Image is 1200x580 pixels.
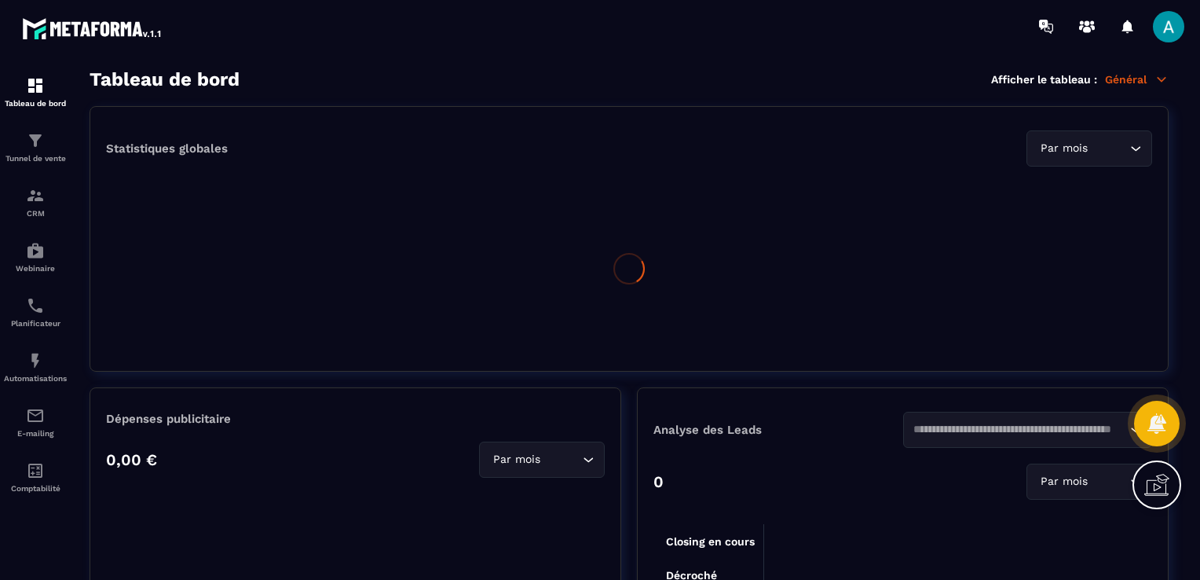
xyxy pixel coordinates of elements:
[26,131,45,150] img: formation
[1037,473,1091,490] span: Par mois
[653,472,664,491] p: 0
[4,429,67,438] p: E-mailing
[991,73,1097,86] p: Afficher le tableau :
[1091,473,1126,490] input: Search for option
[26,296,45,315] img: scheduler
[4,450,67,505] a: accountantaccountantComptabilité
[666,535,755,549] tspan: Closing en cours
[26,351,45,370] img: automations
[489,451,543,468] span: Par mois
[4,154,67,163] p: Tunnel de vente
[106,450,157,469] p: 0,00 €
[4,119,67,174] a: formationformationTunnel de vente
[1037,140,1091,157] span: Par mois
[1105,72,1169,86] p: Général
[4,229,67,284] a: automationsautomationsWebinaire
[479,442,605,478] div: Search for option
[4,284,67,340] a: schedulerschedulerPlanificateur
[4,264,67,273] p: Webinaire
[4,484,67,493] p: Comptabilité
[653,423,903,437] p: Analyse des Leads
[4,395,67,450] a: emailemailE-mailing
[90,68,240,90] h3: Tableau de bord
[543,451,579,468] input: Search for option
[1026,130,1152,167] div: Search for option
[22,14,163,42] img: logo
[913,421,1127,439] input: Search for option
[1091,140,1126,157] input: Search for option
[903,412,1153,448] div: Search for option
[4,64,67,119] a: formationformationTableau de bord
[1026,464,1152,500] div: Search for option
[4,209,67,218] p: CRM
[26,461,45,480] img: accountant
[26,76,45,95] img: formation
[106,141,228,156] p: Statistiques globales
[4,319,67,328] p: Planificateur
[26,186,45,205] img: formation
[4,374,67,383] p: Automatisations
[106,412,605,426] p: Dépenses publicitaire
[4,99,67,108] p: Tableau de bord
[26,406,45,425] img: email
[26,241,45,260] img: automations
[4,174,67,229] a: formationformationCRM
[4,340,67,395] a: automationsautomationsAutomatisations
